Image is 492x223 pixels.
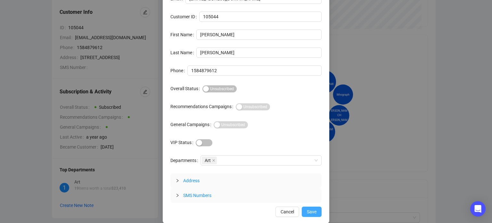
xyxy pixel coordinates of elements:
span: Cancel [281,208,294,215]
label: Departments [170,155,201,166]
span: Save [307,208,316,215]
input: First Name [196,30,322,40]
span: collapsed [176,179,179,183]
button: General Campaigns [214,121,248,128]
button: Cancel [275,207,299,217]
button: VIP Status [196,139,212,146]
input: Customer ID [199,12,322,22]
label: Recommendations Campaigns [170,101,236,112]
span: Address [183,178,200,183]
span: close [212,159,215,162]
div: Address [170,173,322,188]
div: SMS Numbers [170,188,322,203]
button: Recommendations Campaigns [236,103,270,110]
label: Customer ID [170,12,199,22]
label: First Name [170,30,196,40]
label: Last Name [170,47,196,58]
div: Open Intercom Messenger [470,201,486,217]
label: Phone [170,65,187,76]
input: Last Name [196,47,322,58]
label: General Campaigns [170,119,214,130]
span: collapsed [176,193,179,197]
label: Overall Status [170,83,202,94]
span: Art [205,157,211,164]
button: Save [302,207,322,217]
span: Art [202,157,217,164]
label: VIP Status [170,137,196,148]
input: Phone [187,65,322,76]
span: SMS Numbers [183,193,211,198]
button: Overall Status [202,85,237,92]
